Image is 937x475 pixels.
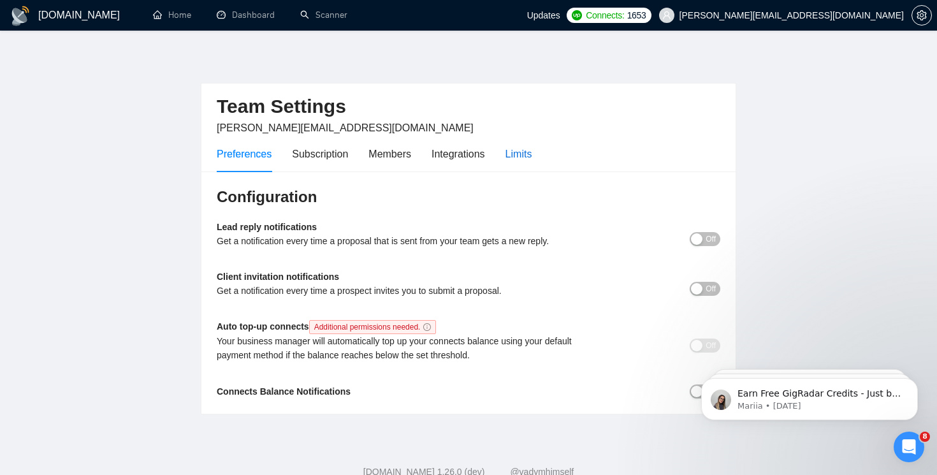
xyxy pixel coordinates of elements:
img: upwork-logo.png [572,10,582,20]
span: Additional permissions needed. [309,320,437,334]
span: info-circle [423,323,431,331]
span: Off [706,282,716,296]
div: Get a notification every time a prospect invites you to submit a proposal. [217,284,595,298]
div: Subscription [292,146,348,162]
div: Integrations [432,146,485,162]
h2: Team Settings [217,94,720,120]
a: searchScanner [300,10,347,20]
b: Connects Balance Notifications [217,386,351,397]
span: Off [706,232,716,246]
span: 8 [920,432,930,442]
h3: Configuration [217,187,720,207]
span: Connects: [586,8,624,22]
iframe: Intercom live chat [894,432,924,462]
span: [PERSON_NAME][EMAIL_ADDRESS][DOMAIN_NAME] [217,122,474,133]
a: setting [912,10,932,20]
button: setting [912,5,932,26]
span: setting [912,10,931,20]
div: Preferences [217,146,272,162]
b: Auto top-up connects [217,321,441,332]
b: Client invitation notifications [217,272,339,282]
div: Your business manager will automatically top up your connects balance using your default payment ... [217,334,595,362]
a: homeHome [153,10,191,20]
span: user [662,11,671,20]
div: Get a notification every time a proposal that is sent from your team gets a new reply. [217,234,595,248]
span: Updates [527,10,560,20]
div: Limits [505,146,532,162]
span: 1653 [627,8,646,22]
img: logo [10,6,31,26]
a: dashboardDashboard [217,10,275,20]
iframe: Intercom notifications message [682,351,937,441]
span: Off [706,339,716,353]
b: Lead reply notifications [217,222,317,232]
div: Members [368,146,411,162]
